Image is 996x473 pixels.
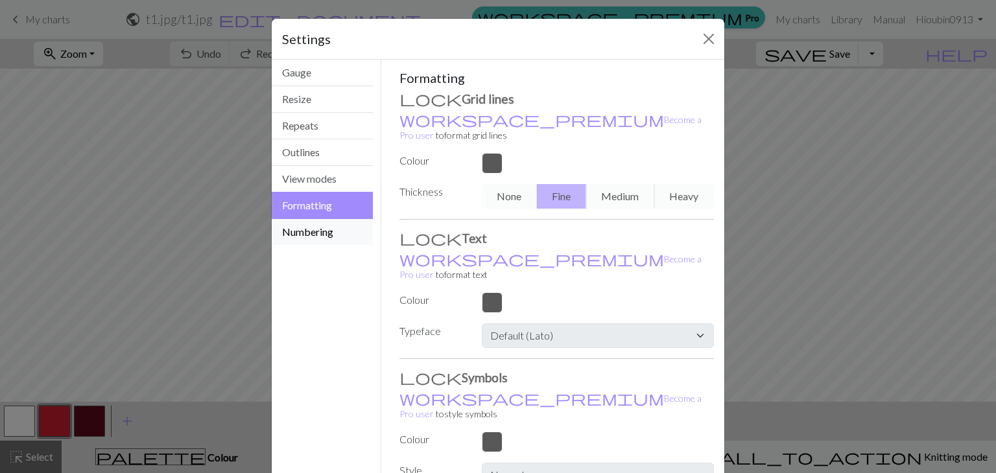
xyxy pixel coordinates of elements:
button: Resize [272,86,373,113]
span: workspace_premium [399,110,664,128]
button: Close [698,29,719,49]
label: Colour [392,153,474,168]
h5: Formatting [399,70,715,86]
label: Typeface [392,323,474,343]
small: to format text [399,253,702,280]
a: Become a Pro user [399,253,702,280]
a: Become a Pro user [399,114,702,141]
button: Repeats [272,113,373,139]
h5: Settings [282,29,331,49]
small: to style symbols [399,393,702,419]
button: Outlines [272,139,373,166]
h3: Text [399,230,715,246]
button: Numbering [272,219,373,245]
span: workspace_premium [399,249,664,268]
button: Gauge [272,60,373,86]
label: Thickness [392,184,474,203]
h3: Symbols [399,369,715,385]
label: Colour [392,292,474,308]
a: Become a Pro user [399,393,702,419]
span: workspace_premium [399,389,664,407]
h3: Grid lines [399,91,715,106]
button: View modes [272,166,373,192]
button: Formatting [272,192,373,219]
small: to format grid lines [399,114,702,141]
label: Colour [392,432,474,447]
